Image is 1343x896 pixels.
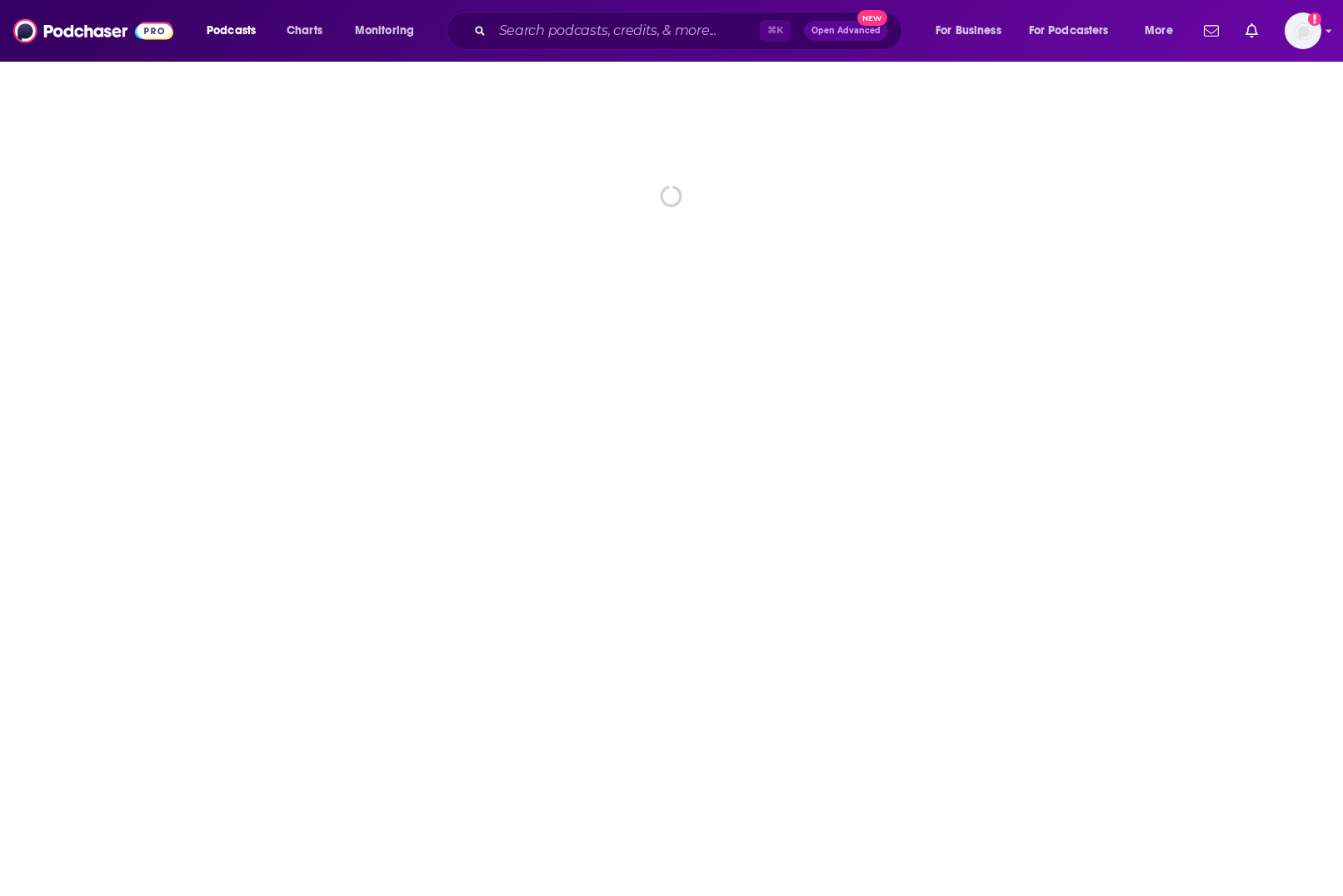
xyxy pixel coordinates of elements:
[811,27,881,35] span: Open Advanced
[1285,13,1321,49] button: Show profile menu
[804,21,888,41] button: Open AdvancedNew
[1145,19,1173,43] span: More
[492,18,760,44] input: Search podcasts, credits, & more...
[287,19,322,43] span: Charts
[1308,13,1321,26] svg: Add a profile image
[857,10,887,26] span: New
[195,18,277,44] button: open menu
[1239,17,1265,45] a: Show notifications dropdown
[1029,19,1109,43] span: For Podcasters
[760,20,791,42] span: ⌘ K
[1018,18,1133,44] button: open menu
[276,18,332,44] a: Charts
[1133,18,1194,44] button: open menu
[462,12,918,50] div: Search podcasts, credits, & more...
[343,18,436,44] button: open menu
[1285,13,1321,49] span: Logged in as Susan.Curran
[924,18,1022,44] button: open menu
[207,19,256,43] span: Podcasts
[355,19,414,43] span: Monitoring
[1285,13,1321,49] img: User Profile
[936,19,1001,43] span: For Business
[13,15,173,47] img: Podchaser - Follow, Share and Rate Podcasts
[1197,17,1226,45] a: Show notifications dropdown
